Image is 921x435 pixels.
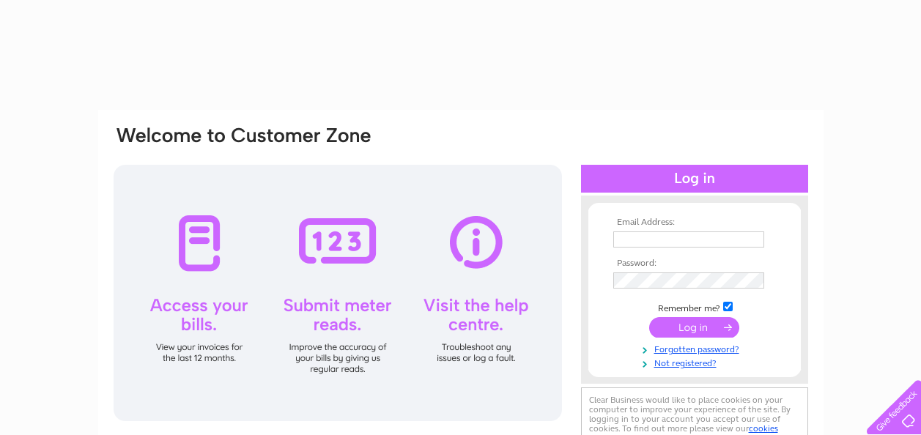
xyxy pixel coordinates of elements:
[649,317,739,338] input: Submit
[610,259,780,269] th: Password:
[610,218,780,228] th: Email Address:
[613,341,780,355] a: Forgotten password?
[613,355,780,369] a: Not registered?
[610,300,780,314] td: Remember me?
